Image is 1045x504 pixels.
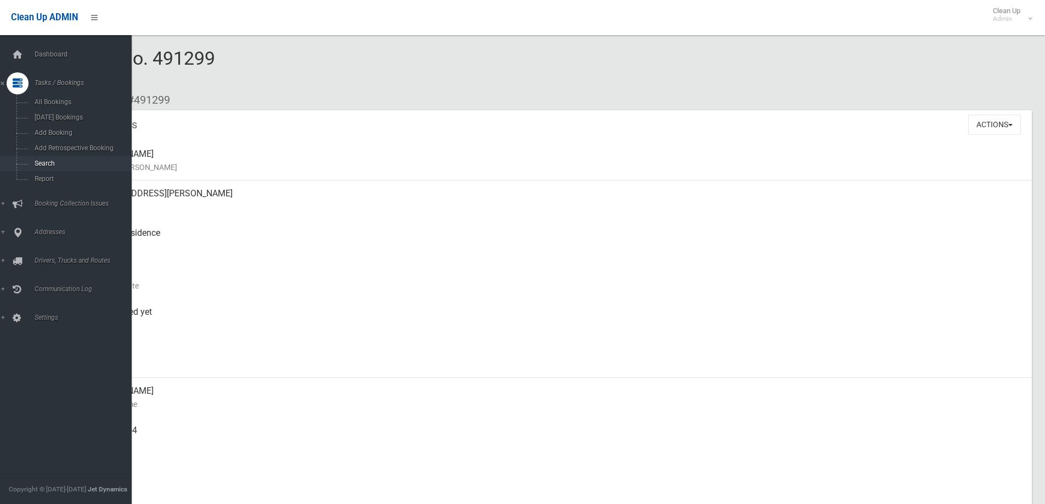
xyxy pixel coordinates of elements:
[88,378,1023,417] div: [PERSON_NAME]
[31,144,131,152] span: Add Retrospective Booking
[31,160,131,167] span: Search
[9,485,86,493] span: Copyright © [DATE]-[DATE]
[31,129,131,137] span: Add Booking
[31,50,140,58] span: Dashboard
[31,200,140,207] span: Booking Collection Issues
[48,47,215,90] span: Booking No. 491299
[31,79,140,87] span: Tasks / Bookings
[88,180,1023,220] div: [STREET_ADDRESS][PERSON_NAME]
[31,98,131,106] span: All Bookings
[88,398,1023,411] small: Contact Name
[88,437,1023,450] small: Mobile
[31,228,140,236] span: Addresses
[993,15,1020,23] small: Admin
[11,12,78,22] span: Clean Up ADMIN
[88,477,1023,490] small: Landline
[88,279,1023,292] small: Collection Date
[31,314,140,321] span: Settings
[31,175,131,183] span: Report
[968,115,1021,135] button: Actions
[88,299,1023,338] div: Not collected yet
[88,220,1023,259] div: Front of Residence
[31,114,131,121] span: [DATE] Bookings
[31,285,140,293] span: Communication Log
[88,485,127,493] strong: Jet Dynamics
[88,417,1023,457] div: 0451422954
[88,141,1023,180] div: [PERSON_NAME]
[987,7,1031,23] span: Clean Up
[120,90,170,110] li: #491299
[31,257,140,264] span: Drivers, Trucks and Routes
[88,319,1023,332] small: Collected At
[88,161,1023,174] small: Name of [PERSON_NAME]
[88,338,1023,378] div: [DATE]
[88,240,1023,253] small: Pickup Point
[88,259,1023,299] div: [DATE]
[88,200,1023,213] small: Address
[88,358,1023,371] small: Zone
[88,457,1023,496] div: None given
